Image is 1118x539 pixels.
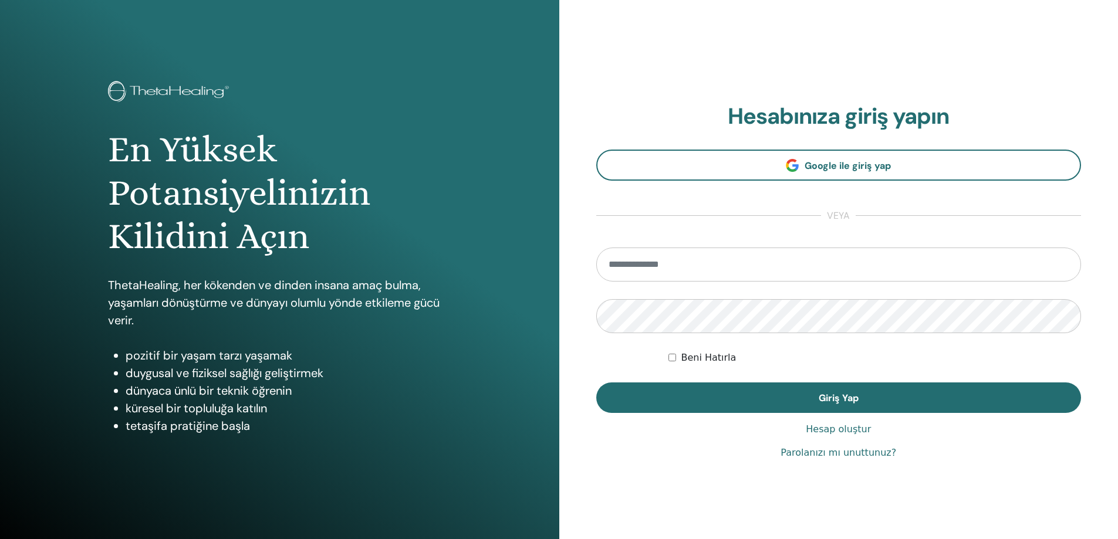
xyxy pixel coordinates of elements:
[126,347,451,364] li: pozitif bir yaşam tarzı yaşamak
[668,351,1081,365] div: Keep me authenticated indefinitely or until I manually logout
[126,364,451,382] li: duygusal ve fiziksel sağlığı geliştirmek
[805,160,891,172] span: Google ile giriş yap
[681,351,736,365] label: Beni Hatırla
[108,276,451,329] p: ThetaHealing, her kökenden ve dinden insana amaç bulma, yaşamları dönüştürme ve dünyayı olumlu yö...
[596,150,1082,181] a: Google ile giriş yap
[108,128,451,259] h1: En Yüksek Potansiyelinizin Kilidini Açın
[126,417,451,435] li: tetaşifa pratiğine başla
[819,392,859,404] span: Giriş Yap
[126,382,451,399] li: dünyaca ünlü bir teknik öğrenin
[596,103,1082,130] h2: Hesabınıza giriş yapın
[781,446,896,460] a: Parolanızı mı unuttunuz?
[821,209,856,223] span: veya
[596,382,1082,413] button: Giriş Yap
[126,399,451,417] li: küresel bir topluluğa katılın
[806,422,871,436] a: Hesap oluştur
